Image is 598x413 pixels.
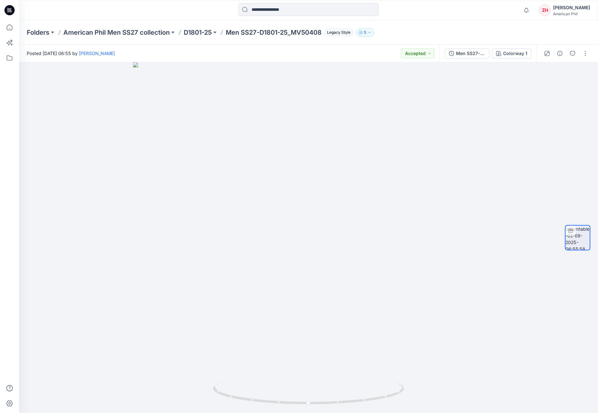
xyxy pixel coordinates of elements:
a: American Phil Men SS27 collection [63,28,170,37]
div: ZH [539,4,551,16]
div: American Phil [553,11,590,16]
span: Legacy Style [324,29,353,36]
button: Details [555,48,565,59]
div: Men SS27-D1801-25_MV50408 [456,50,485,57]
img: turntable-02-09-2025-06:55:58 [566,226,590,250]
a: D1801-25 [184,28,212,37]
a: Folders [27,28,49,37]
p: 5 [364,29,366,36]
div: [PERSON_NAME] [553,4,590,11]
p: Men SS27-D1801-25_MV50408 [226,28,322,37]
button: Colorway 1 [492,48,531,59]
button: 5 [356,28,374,37]
button: Legacy Style [322,28,353,37]
button: Men SS27-D1801-25_MV50408 [445,48,489,59]
a: [PERSON_NAME] [79,51,115,56]
div: Colorway 1 [503,50,527,57]
span: Posted [DATE] 06:55 by [27,50,115,57]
